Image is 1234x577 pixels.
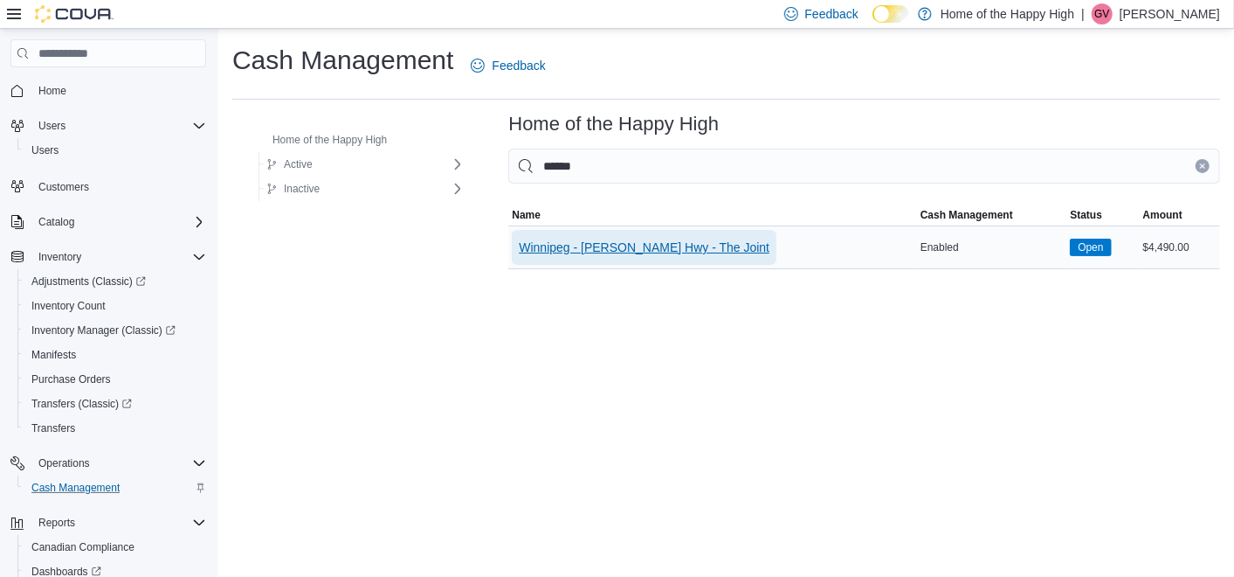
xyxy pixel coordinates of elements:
span: Adjustments (Classic) [31,275,146,288]
span: Customers [38,180,89,194]
a: Adjustments (Classic) [24,271,153,292]
span: Transfers (Classic) [31,397,132,411]
span: Status [1070,208,1102,222]
h1: Cash Management [232,43,453,78]
a: Feedback [464,48,552,83]
span: Active [284,157,313,171]
button: Reports [3,511,213,535]
span: Users [24,140,206,161]
span: Home [38,84,66,98]
button: Cash Management [917,205,1067,226]
button: Customers [3,173,213,198]
span: Inventory Count [31,299,106,313]
a: Canadian Compliance [24,537,141,558]
span: Feedback [492,57,545,74]
span: Cash Management [31,481,120,495]
button: Operations [3,451,213,476]
p: | [1081,3,1085,24]
button: Users [31,115,72,136]
button: Operations [31,453,97,474]
a: Users [24,140,65,161]
span: Manifests [31,348,76,362]
div: Enabled [917,237,1067,258]
button: Inventory Count [17,294,213,318]
a: Home [31,80,73,101]
button: Manifests [17,343,213,367]
a: Transfers [24,418,82,439]
button: Inactive [259,178,327,199]
span: Inventory [31,247,206,268]
a: Adjustments (Classic) [17,269,213,294]
span: Home [31,80,206,101]
span: Inventory [38,250,81,264]
button: Winnipeg - [PERSON_NAME] Hwy - The Joint [512,230,776,265]
a: Inventory Manager (Classic) [17,318,213,343]
button: Clear input [1196,159,1210,173]
span: Operations [38,456,90,470]
span: Purchase Orders [24,369,206,390]
span: Catalog [38,215,74,229]
p: [PERSON_NAME] [1120,3,1220,24]
button: Status [1066,205,1139,226]
span: Inactive [284,182,320,196]
span: Customers [31,175,206,197]
a: Transfers (Classic) [24,393,139,414]
span: Transfers (Classic) [24,393,206,414]
input: Dark Mode [872,5,909,24]
button: Inventory [3,245,213,269]
button: Catalog [31,212,81,233]
input: This is a search bar. As you type, the results lower in the page will automatically filter. [508,149,1220,184]
div: Gurleen Virk [1092,3,1113,24]
a: Cash Management [24,477,127,498]
span: Inventory Count [24,295,206,316]
img: Cova [35,5,114,23]
a: Inventory Count [24,295,113,316]
a: Manifests [24,344,83,365]
button: Purchase Orders [17,367,213,392]
span: Open [1070,239,1111,256]
h3: Home of the Happy High [508,114,719,135]
button: Transfers [17,416,213,441]
span: Adjustments (Classic) [24,271,206,292]
span: Cash Management [24,477,206,498]
span: Feedback [805,5,858,23]
a: Transfers (Classic) [17,392,213,416]
button: Canadian Compliance [17,535,213,560]
button: Cash Management [17,476,213,500]
span: Operations [31,453,206,474]
div: $4,490.00 [1140,237,1220,258]
span: Cash Management [920,208,1013,222]
span: Name [512,208,541,222]
button: Inventory [31,247,88,268]
span: Winnipeg - [PERSON_NAME] Hwy - The Joint [519,239,769,256]
span: Inventory Manager (Classic) [24,320,206,341]
span: Reports [38,516,75,530]
button: Home of the Happy High [248,129,394,150]
a: Inventory Manager (Classic) [24,320,183,341]
p: Home of the Happy High [941,3,1074,24]
span: Users [38,119,65,133]
button: Reports [31,512,82,533]
span: Amount [1143,208,1182,222]
span: Canadian Compliance [31,540,134,554]
span: Users [31,143,59,157]
span: Inventory Manager (Classic) [31,323,176,337]
button: Active [259,154,320,175]
span: Dark Mode [872,23,873,24]
span: Transfers [24,418,206,439]
button: Users [17,138,213,163]
button: Catalog [3,210,213,234]
button: Home [3,78,213,103]
span: Purchase Orders [31,372,111,386]
button: Users [3,114,213,138]
a: Customers [31,177,96,198]
span: Manifests [24,344,206,365]
span: GV [1094,3,1109,24]
span: Users [31,115,206,136]
button: Name [508,205,917,226]
span: Canadian Compliance [24,537,206,558]
button: Amount [1140,205,1220,226]
span: Home of the Happy High [272,133,387,147]
span: Catalog [31,212,206,233]
a: Purchase Orders [24,369,118,390]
